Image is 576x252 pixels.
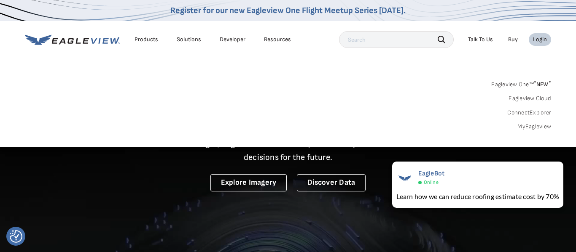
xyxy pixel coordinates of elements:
span: EagleBot [418,170,445,178]
span: NEW [534,81,551,88]
button: Consent Preferences [10,230,22,243]
img: EagleBot [396,170,413,186]
a: Eagleview One™*NEW* [491,78,551,88]
span: Online [424,179,439,186]
a: Developer [220,36,245,43]
a: MyEagleview [517,123,551,130]
div: Learn how we can reduce roofing estimate cost by 70% [396,191,559,202]
a: Discover Data [297,174,366,191]
a: Eagleview Cloud [509,95,551,102]
img: Revisit consent button [10,230,22,243]
a: Buy [508,36,518,43]
div: Talk To Us [468,36,493,43]
a: ConnectExplorer [507,109,551,117]
div: Solutions [177,36,201,43]
a: Register for our new Eagleview One Flight Meetup Series [DATE]. [170,5,406,16]
div: Products [135,36,158,43]
div: Login [533,36,547,43]
input: Search [339,31,454,48]
div: Resources [264,36,291,43]
a: Explore Imagery [210,174,287,191]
